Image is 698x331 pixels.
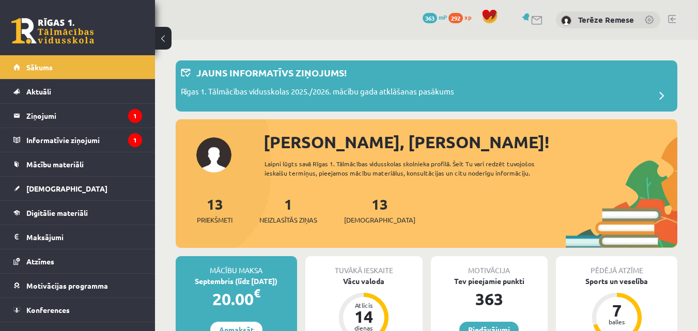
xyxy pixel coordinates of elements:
i: 1 [128,133,142,147]
div: balles [601,319,632,325]
span: 363 [423,13,437,23]
div: Septembris (līdz [DATE]) [176,276,297,287]
span: Mācību materiāli [26,160,84,169]
a: 1Neizlasītās ziņas [259,195,317,225]
div: Motivācija [431,256,548,276]
div: 7 [601,302,632,319]
p: Rīgas 1. Tālmācības vidusskolas 2025./2026. mācību gada atklāšanas pasākums [181,86,454,100]
a: [DEMOGRAPHIC_DATA] [13,177,142,200]
div: Mācību maksa [176,256,297,276]
span: 292 [448,13,463,23]
legend: Informatīvie ziņojumi [26,128,142,152]
a: Atzīmes [13,249,142,273]
div: Laipni lūgts savā Rīgas 1. Tālmācības vidusskolas skolnieka profilā. Šeit Tu vari redzēt tuvojošo... [265,159,566,178]
p: Jauns informatīvs ziņojums! [196,66,347,80]
a: 13Priekšmeti [197,195,232,225]
img: Terēze Remese [561,15,571,26]
a: Terēze Remese [578,14,634,25]
a: Maksājumi [13,225,142,249]
span: Motivācijas programma [26,281,108,290]
div: Pēdējā atzīme [556,256,677,276]
div: 20.00 [176,287,297,311]
a: Jauns informatīvs ziņojums! Rīgas 1. Tālmācības vidusskolas 2025./2026. mācību gada atklāšanas pa... [181,66,672,106]
span: Priekšmeti [197,215,232,225]
i: 1 [128,109,142,123]
a: 13[DEMOGRAPHIC_DATA] [344,195,415,225]
div: [PERSON_NAME], [PERSON_NAME]! [263,130,677,154]
a: Konferences [13,298,142,322]
span: Digitālie materiāli [26,208,88,217]
div: dienas [348,325,379,331]
div: 363 [431,287,548,311]
div: 14 [348,308,379,325]
span: Atzīmes [26,257,54,266]
a: Aktuāli [13,80,142,103]
div: Sports un veselība [556,276,677,287]
div: Tuvākā ieskaite [305,256,423,276]
div: Atlicis [348,302,379,308]
div: Tev pieejamie punkti [431,276,548,287]
a: Sākums [13,55,142,79]
span: mP [439,13,447,21]
a: 292 xp [448,13,476,21]
span: [DEMOGRAPHIC_DATA] [344,215,415,225]
a: Digitālie materiāli [13,201,142,225]
a: Rīgas 1. Tālmācības vidusskola [11,18,94,44]
span: Konferences [26,305,70,314]
span: xp [464,13,471,21]
div: Vācu valoda [305,276,423,287]
a: Motivācijas programma [13,274,142,297]
a: 363 mP [423,13,447,21]
span: Sākums [26,62,53,72]
a: Informatīvie ziņojumi1 [13,128,142,152]
span: [DEMOGRAPHIC_DATA] [26,184,107,193]
span: Neizlasītās ziņas [259,215,317,225]
span: € [254,286,260,301]
legend: Maksājumi [26,225,142,249]
a: Mācību materiāli [13,152,142,176]
legend: Ziņojumi [26,104,142,128]
span: Aktuāli [26,87,51,96]
a: Ziņojumi1 [13,104,142,128]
